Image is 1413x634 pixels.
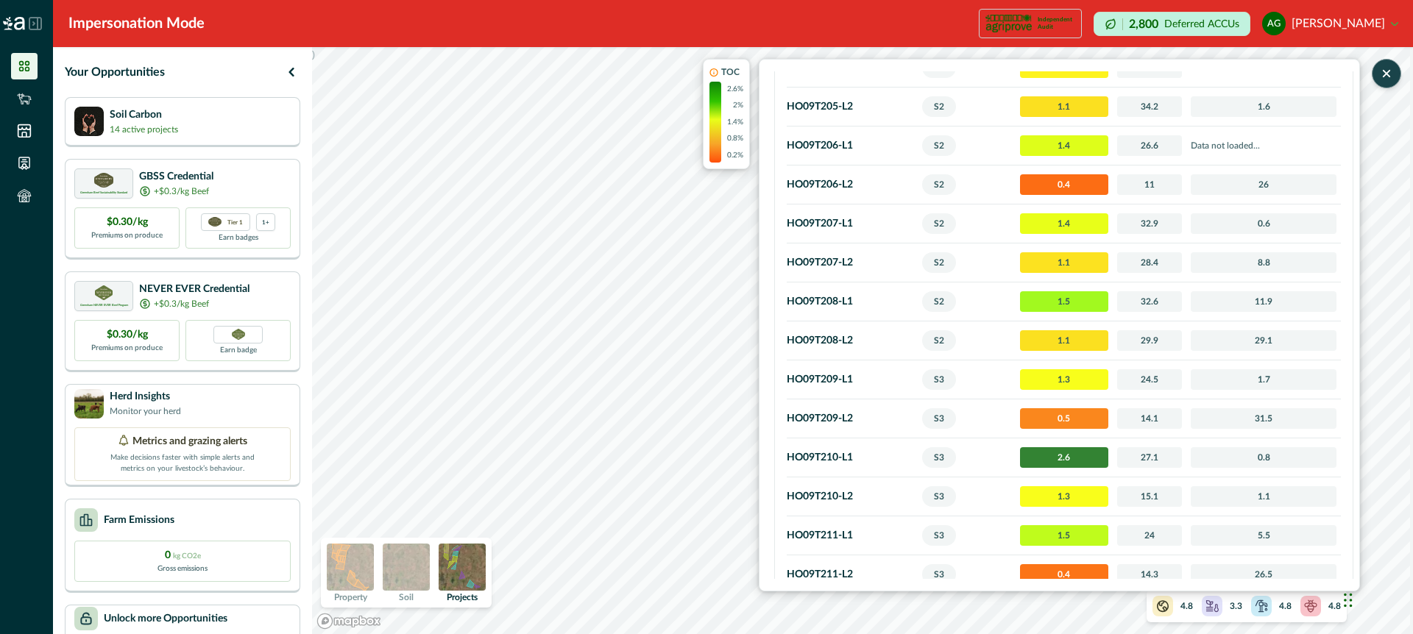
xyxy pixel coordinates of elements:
[1191,213,1336,234] span: 0.6
[922,447,956,468] span: S3
[173,552,201,560] span: kg CO2e
[1191,369,1336,390] span: 1.7
[922,213,956,234] span: S2
[1117,447,1182,468] span: 27.1
[1191,174,1336,195] span: 26
[1191,408,1336,429] span: 31.5
[110,405,181,418] p: Monitor your herd
[107,327,148,343] p: $0.30/kg
[1117,96,1182,117] span: 34.2
[1164,18,1239,29] p: Deferred ACCUs
[727,133,743,144] p: 0.8%
[109,449,256,474] p: Make decisions faster with simple alerts and metrics on your livestock’s behaviour.
[922,252,956,273] span: S2
[80,191,127,194] p: Greenham Beef Sustainability Standard
[1020,213,1108,234] span: 1.4
[922,96,956,117] span: S2
[1020,174,1108,195] span: 0.4
[1344,578,1353,622] div: Drag
[1262,6,1398,41] button: adam gunthorpe[PERSON_NAME]
[91,343,163,354] p: Premiums on produce
[220,343,257,356] p: Earn badge
[985,12,1032,35] img: certification logo
[312,47,1410,634] canvas: Map
[208,217,222,227] img: certification logo
[1020,252,1108,273] span: 1.1
[1117,369,1182,390] span: 24.5
[1020,330,1108,351] span: 1.1
[922,135,956,156] span: S2
[1129,18,1158,30] p: 2,800
[110,123,178,136] p: 14 active projects
[787,399,918,438] td: HO09T209 - L2
[922,330,956,351] span: S2
[922,564,956,585] span: S3
[1020,486,1108,507] span: 1.3
[1191,291,1336,312] span: 11.9
[1020,564,1108,585] span: 0.4
[110,389,181,405] p: Herd Insights
[68,13,205,35] div: Impersonation Mode
[1117,564,1182,585] span: 14.3
[1328,599,1341,613] p: 4.8
[787,438,918,477] td: HO09T210 - L1
[157,563,208,574] p: Gross emissions
[787,243,918,282] td: HO09T207 - L2
[1117,486,1182,507] span: 15.1
[1191,564,1336,585] span: 26.5
[787,516,918,555] td: HO09T211 - L1
[1191,252,1336,273] span: 8.8
[1020,408,1108,429] span: 0.5
[65,63,165,81] p: Your Opportunities
[3,17,25,30] img: Logo
[1038,16,1075,31] p: Independent Audit
[1117,525,1182,546] span: 24
[1117,252,1182,273] span: 28.4
[439,544,486,591] img: projects preview
[1191,138,1336,153] p: Data not loaded...
[1191,330,1336,351] span: 29.1
[787,555,918,594] td: HO09T211 - L2
[787,165,918,204] td: HO09T206 - L2
[91,230,163,241] p: Premiums on produce
[1117,291,1182,312] span: 32.6
[787,360,918,399] td: HO09T209 - L1
[727,84,743,95] p: 2.6%
[95,285,113,300] img: certification logo
[1117,408,1182,429] span: 14.1
[399,593,414,602] p: Soil
[383,544,430,591] img: soil preview
[787,88,918,127] td: HO09T205 - L2
[132,434,247,449] p: Metrics and grazing alerts
[110,107,178,123] p: Soil Carbon
[922,408,956,429] span: S3
[327,544,374,591] img: property preview
[154,297,209,310] p: +$0.3/kg Beef
[232,329,245,340] img: Greenham NEVER EVER certification badge
[107,215,148,230] p: $0.30/kg
[1117,135,1182,156] span: 26.6
[1117,330,1182,351] span: 29.9
[1191,525,1336,546] span: 5.5
[1020,96,1108,117] span: 1.1
[139,282,249,297] p: NEVER EVER Credential
[219,231,258,243] p: Earn badges
[1191,486,1336,507] span: 1.1
[922,486,956,507] span: S3
[1339,563,1413,634] iframe: Chat Widget
[1020,447,1108,468] span: 2.6
[922,291,956,312] span: S2
[1180,599,1193,613] p: 4.8
[1020,525,1108,546] span: 1.5
[787,282,918,321] td: HO09T208 - L1
[922,369,956,390] span: S3
[165,548,201,563] p: 0
[1020,369,1108,390] span: 1.3
[104,513,174,528] p: Farm Emissions
[979,9,1082,38] button: certification logoIndependent Audit
[922,174,956,195] span: S2
[1279,599,1292,613] p: 4.8
[1191,96,1336,117] span: 1.6
[787,127,918,165] td: HO09T206 - L1
[80,304,128,307] p: Greenham NEVER EVER Beef Program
